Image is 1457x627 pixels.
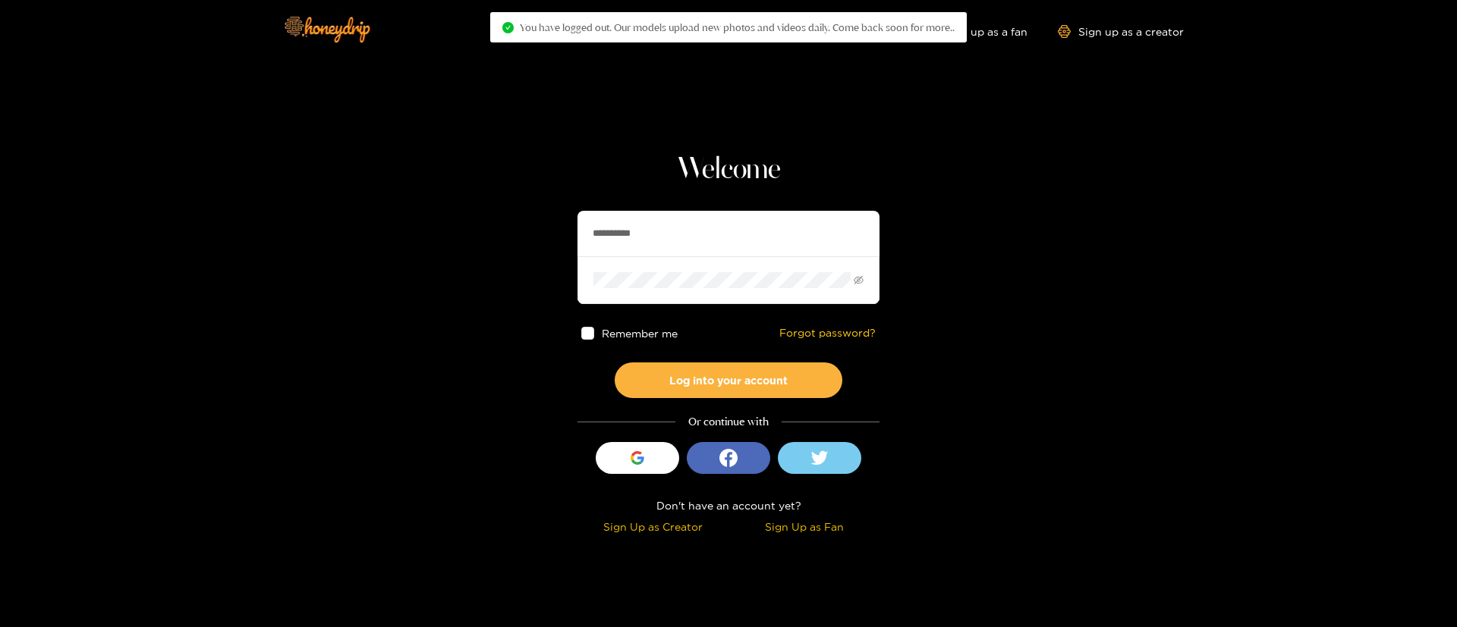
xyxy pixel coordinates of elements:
span: eye-invisible [854,275,864,285]
span: Remember me [602,328,678,339]
span: check-circle [502,22,514,33]
a: Sign up as a creator [1058,25,1184,38]
div: Don't have an account yet? [577,497,880,514]
a: Sign up as a fan [924,25,1027,38]
button: Log into your account [615,362,842,398]
span: You have logged out. Our models upload new photos and videos daily. Come back soon for more.. [520,21,955,33]
a: Forgot password? [779,327,876,340]
div: Or continue with [577,413,880,431]
div: Sign Up as Creator [581,518,725,535]
h1: Welcome [577,152,880,188]
div: Sign Up as Fan [732,518,876,535]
